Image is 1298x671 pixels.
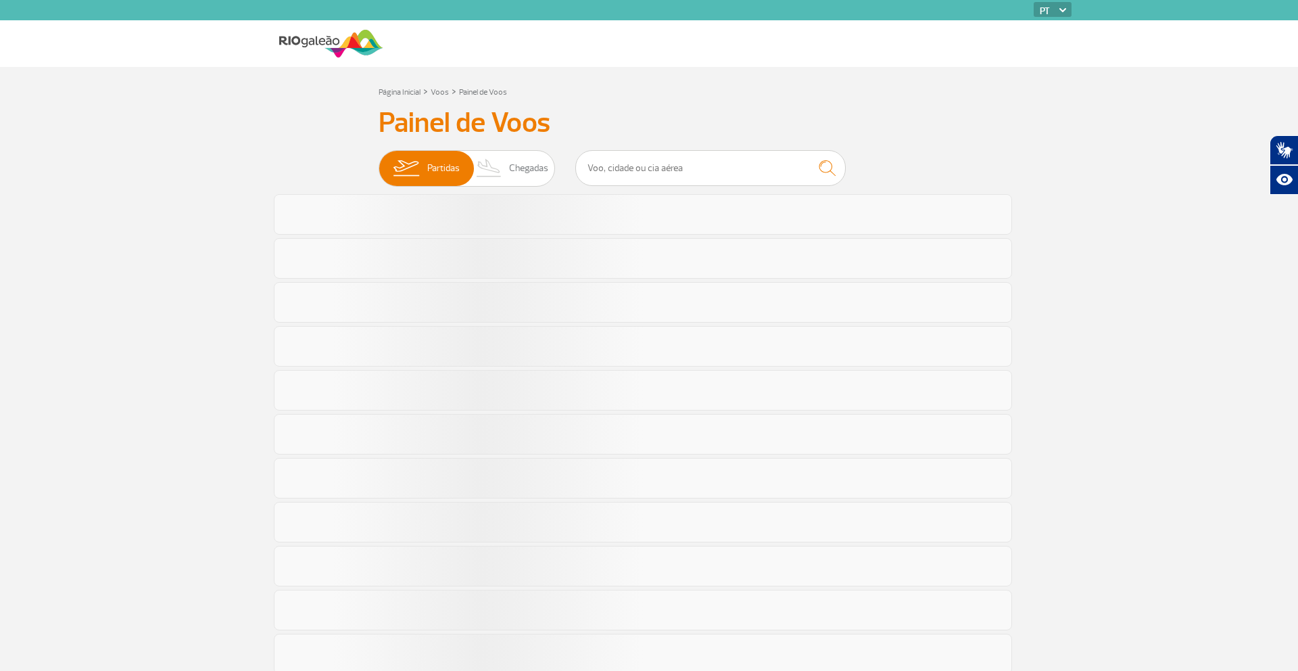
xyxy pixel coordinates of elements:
input: Voo, cidade ou cia aérea [575,150,846,186]
a: > [452,83,456,99]
a: Página Inicial [379,87,420,97]
h3: Painel de Voos [379,106,919,140]
a: Voos [431,87,449,97]
span: Partidas [427,151,460,186]
div: Plugin de acessibilidade da Hand Talk. [1270,135,1298,195]
a: > [423,83,428,99]
button: Abrir recursos assistivos. [1270,165,1298,195]
span: Chegadas [509,151,548,186]
img: slider-desembarque [469,151,509,186]
button: Abrir tradutor de língua de sinais. [1270,135,1298,165]
img: slider-embarque [385,151,427,186]
a: Painel de Voos [459,87,507,97]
